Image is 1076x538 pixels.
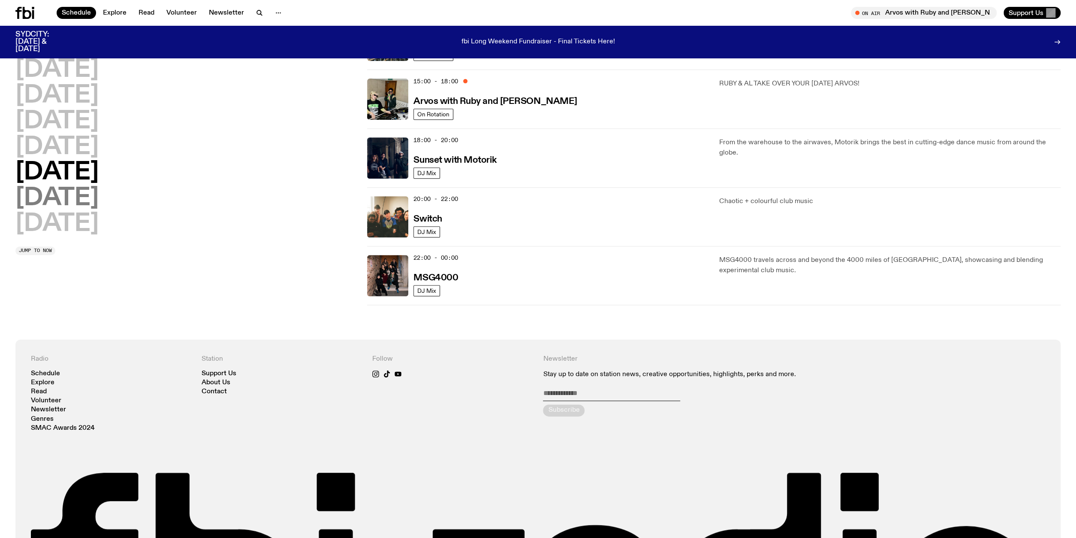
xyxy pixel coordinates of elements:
[202,371,236,377] a: Support Us
[1009,9,1043,17] span: Support Us
[202,389,227,395] a: Contact
[543,355,874,363] h4: Newsletter
[413,274,458,283] h3: MSG4000
[413,156,496,165] h3: Sunset with Motorik
[413,272,458,283] a: MSG4000
[15,58,99,82] button: [DATE]
[417,229,436,235] span: DJ Mix
[372,355,533,363] h4: Follow
[15,161,99,185] button: [DATE]
[719,196,1061,207] p: Chaotic + colourful club music
[413,95,577,106] a: Arvos with Ruby and [PERSON_NAME]
[417,288,436,294] span: DJ Mix
[15,186,99,210] button: [DATE]
[15,212,99,236] button: [DATE]
[413,109,453,120] a: On Rotation
[543,404,585,416] button: Subscribe
[413,97,577,106] h3: Arvos with Ruby and [PERSON_NAME]
[31,416,54,422] a: Genres
[413,254,458,262] span: 22:00 - 00:00
[413,77,458,85] span: 15:00 - 18:00
[417,170,436,176] span: DJ Mix
[719,79,1061,89] p: RUBY & AL TAKE OVER YOUR [DATE] ARVOS!
[413,167,440,179] a: DJ Mix
[413,136,458,144] span: 18:00 - 20:00
[413,215,442,224] h3: Switch
[15,135,99,159] button: [DATE]
[31,355,191,363] h4: Radio
[367,79,408,120] img: Ruby wears a Collarbones t shirt and pretends to play the DJ decks, Al sings into a pringles can....
[367,196,408,237] img: A warm film photo of the switch team sitting close together. from left to right: Cedar, Lau, Sand...
[204,7,249,19] a: Newsletter
[461,38,615,46] p: fbi Long Weekend Fundraiser - Final Tickets Here!
[719,255,1061,276] p: MSG4000 travels across and beyond the 4000 miles of [GEOGRAPHIC_DATA], showcasing and blending ex...
[417,111,449,118] span: On Rotation
[31,407,66,413] a: Newsletter
[413,226,440,237] a: DJ Mix
[31,380,54,386] a: Explore
[31,398,61,404] a: Volunteer
[202,380,230,386] a: About Us
[15,246,55,255] button: Jump to now
[413,154,496,165] a: Sunset with Motorik
[851,7,997,19] button: On AirArvos with Ruby and [PERSON_NAME]
[413,213,442,224] a: Switch
[31,425,95,432] a: SMAC Awards 2024
[31,371,60,377] a: Schedule
[133,7,160,19] a: Read
[1004,7,1061,19] button: Support Us
[98,7,132,19] a: Explore
[202,355,362,363] h4: Station
[413,195,458,203] span: 20:00 - 22:00
[15,31,70,53] h3: SYDCITY: [DATE] & [DATE]
[57,7,96,19] a: Schedule
[161,7,202,19] a: Volunteer
[719,137,1061,158] p: From the warehouse to the airwaves, Motorik brings the best in cutting-edge dance music from arou...
[413,285,440,296] a: DJ Mix
[15,84,99,108] button: [DATE]
[19,248,52,253] span: Jump to now
[543,371,874,379] p: Stay up to date on station news, creative opportunities, highlights, perks and more.
[31,389,47,395] a: Read
[15,109,99,134] button: [DATE]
